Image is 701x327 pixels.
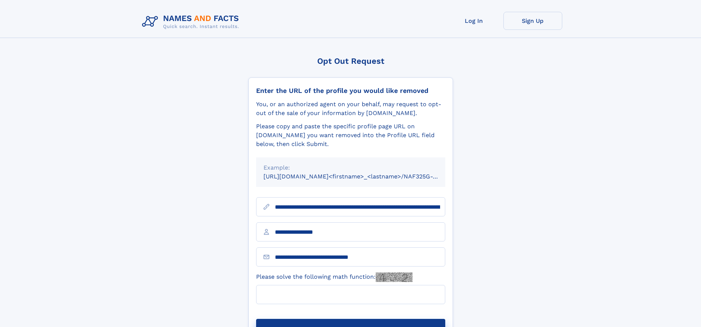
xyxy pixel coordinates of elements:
img: Logo Names and Facts [139,12,245,32]
div: You, or an authorized agent on your behalf, may request to opt-out of the sale of your informatio... [256,100,445,118]
small: [URL][DOMAIN_NAME]<firstname>_<lastname>/NAF325G-xxxxxxxx [263,173,459,180]
a: Log In [445,12,503,30]
label: Please solve the following math function: [256,272,413,282]
div: Example: [263,163,438,172]
div: Please copy and paste the specific profile page URL on [DOMAIN_NAME] you want removed into the Pr... [256,122,445,149]
div: Opt Out Request [248,56,453,66]
a: Sign Up [503,12,562,30]
div: Enter the URL of the profile you would like removed [256,87,445,95]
